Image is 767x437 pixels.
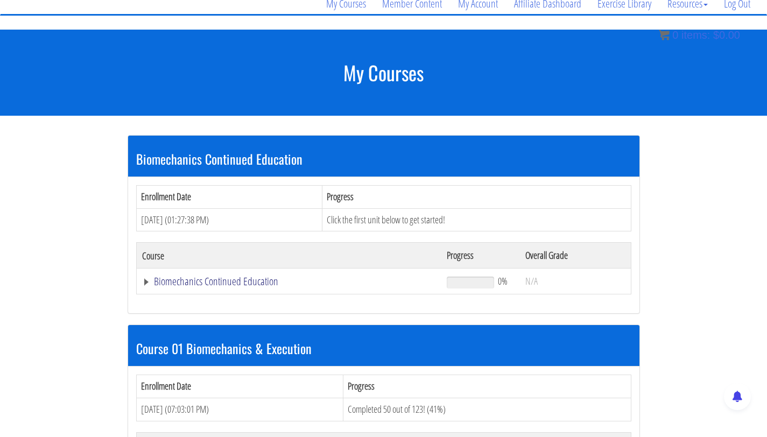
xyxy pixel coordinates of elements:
[136,152,631,166] h3: Biomechanics Continued Education
[713,29,719,41] span: $
[498,275,508,287] span: 0%
[659,30,670,40] img: icon11.png
[136,375,343,398] th: Enrollment Date
[520,269,631,294] td: N/A
[322,208,631,231] td: Click the first unit below to get started!
[136,398,343,421] td: [DATE] (07:03:01 PM)
[136,208,322,231] td: [DATE] (01:27:38 PM)
[343,398,631,421] td: Completed 50 out of 123! (41%)
[659,29,740,41] a: 0 items: $0.00
[136,341,631,355] h3: Course 01 Biomechanics & Execution
[672,29,678,41] span: 0
[441,243,519,269] th: Progress
[136,185,322,208] th: Enrollment Date
[322,185,631,208] th: Progress
[713,29,740,41] bdi: 0.00
[136,243,441,269] th: Course
[681,29,710,41] span: items:
[142,276,437,287] a: Biomechanics Continued Education
[520,243,631,269] th: Overall Grade
[343,375,631,398] th: Progress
